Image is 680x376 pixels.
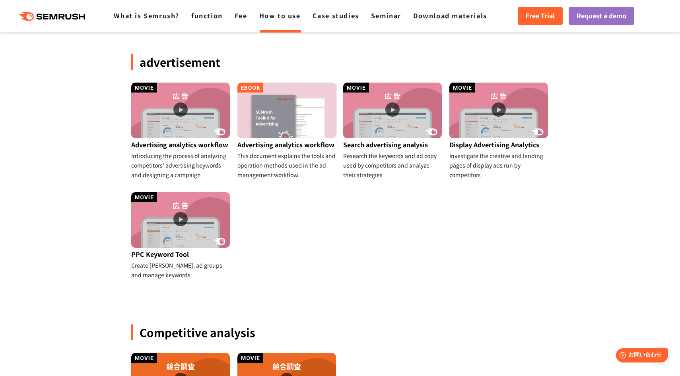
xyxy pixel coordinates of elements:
a: Case studies [313,11,359,20]
font: Free Trial [526,11,555,20]
a: Display Advertising Analytics Investigate the creative and landing pages of display ads run by co... [449,83,549,179]
font: Advertising analytics workflow [131,140,228,149]
font: PPC Keyword Tool [131,249,189,259]
font: Research the keywords and ad copy used by competitors and analyze their strategies [343,152,437,179]
a: function [191,11,223,20]
a: Request a demo [569,7,634,25]
iframe: Help widget launcher [609,345,671,367]
font: Investigate the creative and landing pages of display ads run by competitors [449,152,543,179]
font: Search advertising analysis [343,140,428,149]
a: Advertising analytics workflow Introducing the process of analyzing competitors' advertising keyw... [131,83,231,179]
a: How to use [259,11,301,20]
font: advertisement [140,54,220,70]
a: Search advertising analysis Research the keywords and ad copy used by competitors and analyze the... [343,83,443,179]
font: Create [PERSON_NAME], ad groups and manage keywords [131,261,222,279]
a: Fee [235,11,247,20]
a: Seminar [371,11,401,20]
font: This document explains the tools and operation methods used in the ad management workflow. [237,152,336,179]
a: Advertising analytics workflow This document explains the tools and operation methods used in the... [237,83,337,179]
font: Display Advertising Analytics [449,140,539,149]
a: Free Trial [518,7,563,25]
font: Advertising analytics workflow [237,140,334,149]
font: Introducing the process of analyzing competitors' advertising keywords and designing a campaign [131,152,226,179]
a: What is Semrush? [114,11,179,20]
font: Competitive analysis [140,324,255,340]
font: Request a demo [577,11,626,20]
a: Download materials [413,11,487,20]
a: PPC Keyword Tool Create [PERSON_NAME], ad groups and manage keywords [131,192,231,280]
